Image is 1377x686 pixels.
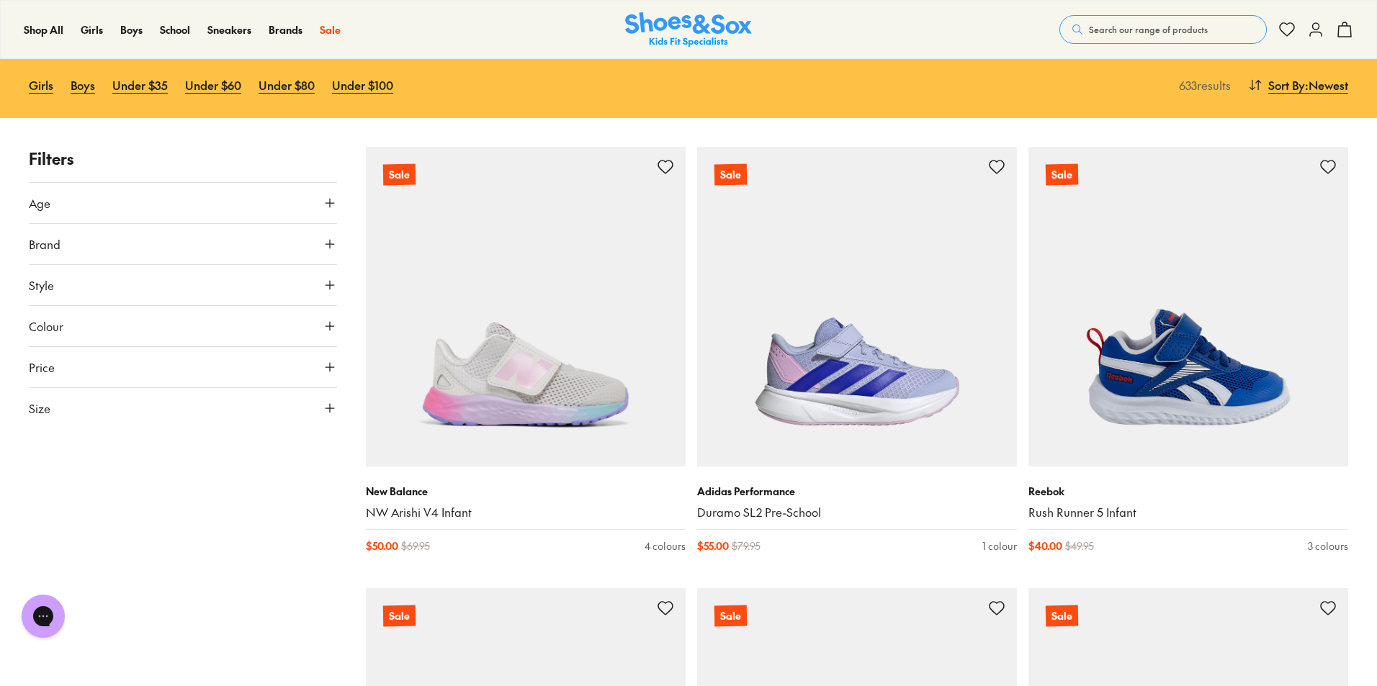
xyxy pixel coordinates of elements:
[1268,76,1305,94] span: Sort By
[697,484,1017,499] p: Adidas Performance
[366,484,686,499] p: New Balance
[259,69,315,101] a: Under $80
[1089,23,1208,36] span: Search our range of products
[366,538,398,554] span: $ 50.00
[1173,76,1231,94] p: 633 results
[714,164,747,186] p: Sale
[29,306,337,346] button: Colour
[160,22,190,37] a: School
[29,147,337,171] p: Filters
[29,388,337,428] button: Size
[1065,538,1094,554] span: $ 49.95
[29,69,53,101] a: Girls
[1248,69,1348,101] button: Sort By:Newest
[29,224,337,264] button: Brand
[366,505,686,520] a: NW Arishi V4 Infant
[1046,164,1078,186] p: Sale
[207,22,251,37] a: Sneakers
[185,69,241,101] a: Under $60
[982,538,1017,554] div: 1 colour
[71,69,95,101] a: Boys
[332,69,393,101] a: Under $100
[732,538,761,554] span: $ 79.95
[383,605,416,627] p: Sale
[320,22,341,37] a: Sale
[29,183,337,223] button: Age
[1028,538,1062,554] span: $ 40.00
[81,22,103,37] a: Girls
[29,347,337,387] button: Price
[697,147,1017,466] a: Sale
[714,605,747,627] p: Sale
[625,12,752,48] a: Shoes & Sox
[1308,538,1348,554] div: 3 colours
[383,164,416,186] p: Sale
[29,358,55,376] span: Price
[29,400,50,417] span: Size
[1046,605,1078,627] p: Sale
[1028,147,1348,466] a: Sale
[29,276,54,294] span: Style
[401,538,430,554] span: $ 69.95
[366,147,686,466] a: Sale
[24,22,63,37] a: Shop All
[1059,15,1267,44] button: Search our range of products
[29,235,60,253] span: Brand
[120,22,143,37] a: Boys
[1028,505,1348,520] a: Rush Runner 5 Infant
[112,69,168,101] a: Under $35
[1305,76,1348,94] span: : Newest
[29,194,50,212] span: Age
[29,317,63,335] span: Colour
[14,590,72,643] iframe: Gorgias live chat messenger
[625,12,752,48] img: SNS_Logo_Responsive.svg
[29,265,337,305] button: Style
[1028,484,1348,499] p: Reebok
[697,505,1017,520] a: Duramo SL2 Pre-School
[645,538,686,554] div: 4 colours
[269,22,302,37] a: Brands
[697,538,729,554] span: $ 55.00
